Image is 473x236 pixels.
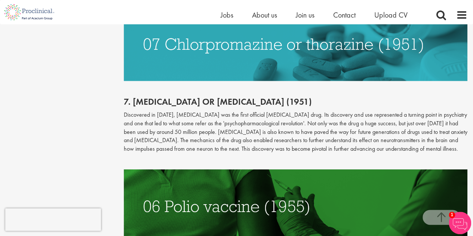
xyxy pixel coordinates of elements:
[221,10,233,20] a: Jobs
[124,111,467,153] p: Discovered in [DATE], [MEDICAL_DATA] was the first official [MEDICAL_DATA] drug. Its discovery an...
[124,7,467,81] img: CHLORPROMAZINE OR THORAZINE (1951)
[449,212,471,234] img: Chatbot
[252,10,277,20] a: About us
[333,10,356,20] a: Contact
[124,97,467,107] h2: 7. [MEDICAL_DATA] or [MEDICAL_DATA] (1951)
[449,212,455,218] span: 1
[296,10,314,20] a: Join us
[5,208,101,231] iframe: reCAPTCHA
[374,10,408,20] a: Upload CV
